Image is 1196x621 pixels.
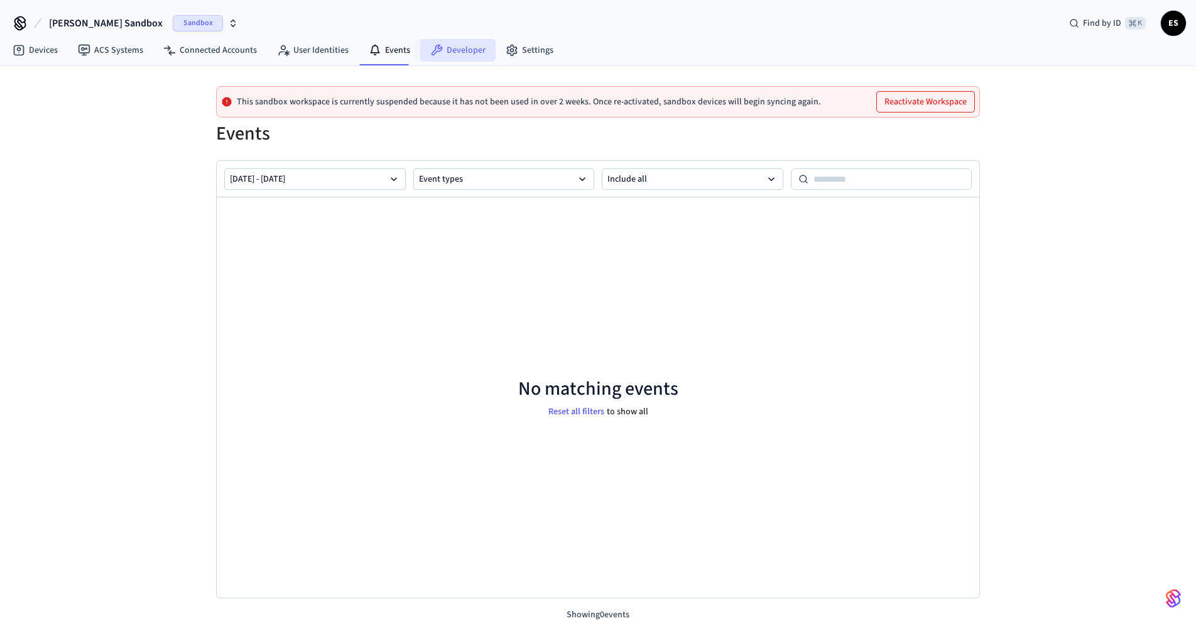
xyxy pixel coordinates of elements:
span: Sandbox [173,15,223,31]
div: Find by ID⌘ K [1059,12,1156,35]
button: [DATE] - [DATE] [224,168,406,190]
h1: Events [216,123,980,145]
a: ACS Systems [68,39,153,62]
p: to show all [607,405,648,419]
button: Reactivate Workspace [877,92,974,112]
button: ES [1161,11,1186,36]
a: Devices [3,39,68,62]
span: ES [1162,12,1185,35]
a: User Identities [267,39,359,62]
button: Event types [413,168,595,190]
button: Include all [602,168,783,190]
a: Connected Accounts [153,39,267,62]
a: Developer [420,39,496,62]
a: Events [359,39,420,62]
span: [PERSON_NAME] Sandbox [49,16,163,31]
img: SeamLogoGradient.69752ec5.svg [1166,588,1181,608]
p: No matching events [518,378,678,400]
button: Reset all filters [546,403,607,421]
span: Find by ID [1083,17,1121,30]
p: This sandbox workspace is currently suspended because it has not been used in over 2 weeks. Once ... [237,97,821,107]
span: ⌘ K [1125,17,1146,30]
a: Settings [496,39,563,62]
